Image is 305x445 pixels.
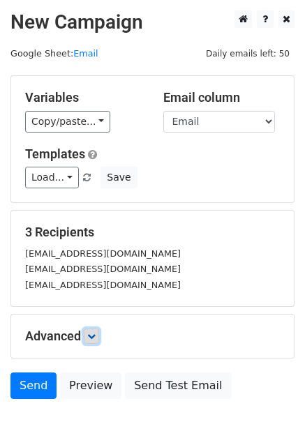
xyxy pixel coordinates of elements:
[25,90,142,105] h5: Variables
[25,167,79,188] a: Load...
[201,46,295,61] span: Daily emails left: 50
[25,264,181,274] small: [EMAIL_ADDRESS][DOMAIN_NAME]
[10,48,98,59] small: Google Sheet:
[235,378,305,445] iframe: Chat Widget
[125,372,231,399] a: Send Test Email
[25,146,85,161] a: Templates
[10,372,57,399] a: Send
[25,248,181,259] small: [EMAIL_ADDRESS][DOMAIN_NAME]
[101,167,137,188] button: Save
[201,48,295,59] a: Daily emails left: 50
[10,10,295,34] h2: New Campaign
[163,90,281,105] h5: Email column
[73,48,98,59] a: Email
[25,329,280,344] h5: Advanced
[25,280,181,290] small: [EMAIL_ADDRESS][DOMAIN_NAME]
[60,372,121,399] a: Preview
[25,225,280,240] h5: 3 Recipients
[25,111,110,133] a: Copy/paste...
